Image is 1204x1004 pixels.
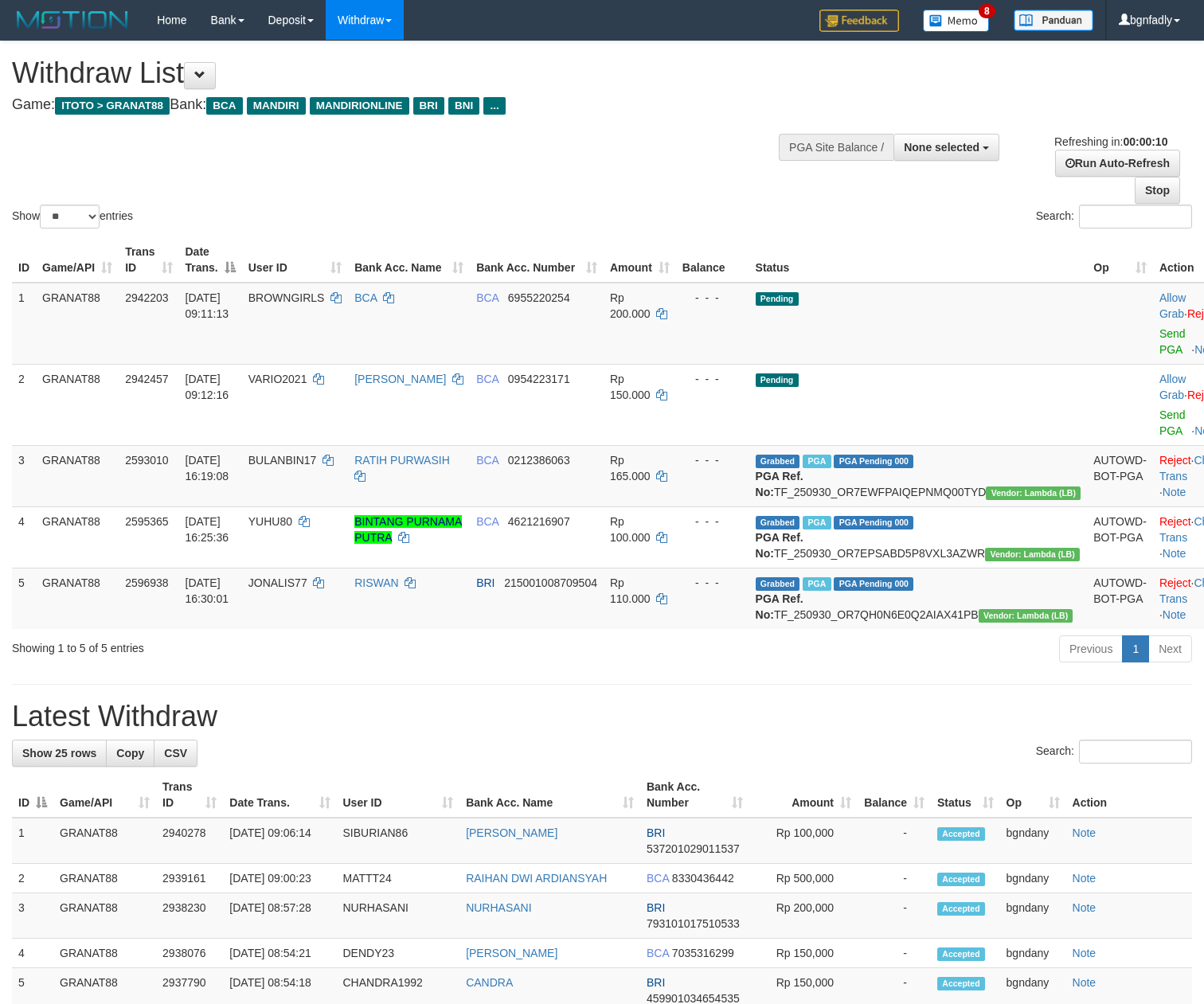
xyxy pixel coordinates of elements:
td: bgndany [1000,864,1066,893]
span: 2942457 [125,373,169,385]
span: · [1159,373,1187,401]
span: MANDIRIONLINE [310,97,409,115]
span: BCA [206,97,242,115]
span: Pending [756,292,799,306]
a: NURHASANI [466,901,531,914]
span: 8 [979,4,995,18]
th: ID: activate to sort column descending [12,772,53,818]
span: BULANBIN17 [248,454,317,467]
td: [DATE] 09:06:14 [223,818,336,864]
td: AUTOWD-BOT-PGA [1087,445,1153,506]
span: BRI [413,97,444,115]
span: None selected [904,141,979,154]
td: Rp 500,000 [749,864,858,893]
td: 4 [12,506,36,568]
img: Button%20Memo.svg [923,10,990,32]
th: Amount: activate to sort column ascending [749,772,858,818]
span: BRI [647,976,665,989]
td: GRANAT88 [36,445,119,506]
td: 2 [12,864,53,893]
span: Copy [116,747,144,760]
a: 1 [1122,635,1149,662]
span: BRI [647,826,665,839]
span: Grabbed [756,516,800,529]
span: BCA [476,373,498,385]
span: Copy 4621216907 to clipboard [508,515,570,528]
td: AUTOWD-BOT-PGA [1087,568,1153,629]
th: Status: activate to sort column ascending [931,772,1000,818]
a: CSV [154,740,197,767]
th: Amount: activate to sort column ascending [604,237,676,283]
span: 2942203 [125,291,169,304]
span: BROWNGIRLS [248,291,325,304]
span: PGA Pending [834,455,913,468]
span: [DATE] 09:11:13 [186,291,229,320]
span: Copy 8330436442 to clipboard [672,872,734,885]
span: Pending [756,373,799,387]
div: - - - [682,514,743,529]
td: GRANAT88 [53,864,156,893]
div: PGA Site Balance / [779,134,893,161]
span: Rp 200.000 [610,291,651,320]
img: MOTION_logo.png [12,8,133,32]
a: CANDRA [466,976,513,989]
th: Bank Acc. Number: activate to sort column ascending [640,772,749,818]
td: MATTT24 [337,864,460,893]
a: RISWAN [354,576,398,589]
a: Note [1163,547,1186,560]
td: GRANAT88 [36,283,119,365]
th: Game/API: activate to sort column ascending [36,237,119,283]
span: Grabbed [756,577,800,591]
span: Copy 0212386063 to clipboard [508,454,570,467]
td: GRANAT88 [36,568,119,629]
span: Copy 0954223171 to clipboard [508,373,570,385]
td: bgndany [1000,939,1066,968]
td: 2939161 [156,864,223,893]
span: BCA [476,291,498,304]
a: Note [1073,947,1096,959]
a: Note [1163,486,1186,498]
img: panduan.png [1014,10,1093,31]
a: RATIH PURWASIH [354,454,450,467]
th: Balance [676,237,749,283]
label: Show entries [12,205,133,229]
td: AUTOWD-BOT-PGA [1087,506,1153,568]
span: Vendor URL: https://dashboard.q2checkout.com/secure [986,486,1081,500]
h4: Game: Bank: [12,97,787,113]
span: Vendor URL: https://dashboard.q2checkout.com/secure [979,609,1073,623]
a: Send PGA [1159,408,1186,437]
a: Send PGA [1159,327,1186,356]
td: [DATE] 08:54:21 [223,939,336,968]
td: Rp 150,000 [749,939,858,968]
span: [DATE] 16:30:01 [186,576,229,605]
a: Next [1148,635,1192,662]
span: 2596938 [125,576,169,589]
b: PGA Ref. No: [756,531,803,560]
td: 2938076 [156,939,223,968]
td: bgndany [1000,893,1066,939]
a: RAIHAN DWI ARDIANSYAH [466,872,607,885]
span: Marked by bgndany [803,516,831,529]
a: Previous [1059,635,1123,662]
span: Refreshing in: [1054,135,1167,148]
div: Showing 1 to 5 of 5 entries [12,634,490,656]
a: Run Auto-Refresh [1055,150,1180,177]
th: User ID: activate to sort column ascending [242,237,348,283]
th: Bank Acc. Name: activate to sort column ascending [459,772,640,818]
td: 4 [12,939,53,968]
th: Op: activate to sort column ascending [1000,772,1066,818]
a: Reject [1159,515,1191,528]
td: [DATE] 08:57:28 [223,893,336,939]
a: Note [1073,976,1096,989]
span: Rp 165.000 [610,454,651,482]
td: 1 [12,283,36,365]
span: Accepted [937,902,985,916]
select: Showentries [40,205,100,229]
span: YUHU80 [248,515,292,528]
span: Accepted [937,827,985,841]
div: - - - [682,452,743,468]
td: [DATE] 09:00:23 [223,864,336,893]
a: Note [1073,901,1096,914]
a: [PERSON_NAME] [466,947,557,959]
span: Copy 7035316299 to clipboard [672,947,734,959]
